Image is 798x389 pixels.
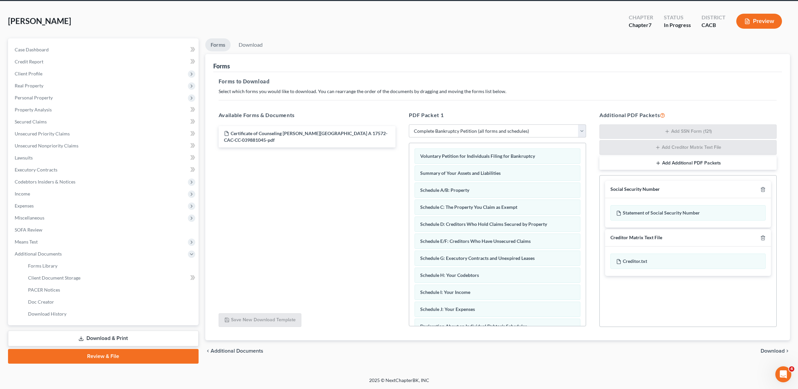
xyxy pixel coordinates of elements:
div: 2025 © NextChapterBK, INC [209,377,589,389]
div: Statement of Social Security Number [610,205,766,221]
span: Forms Library [28,263,57,269]
div: In Progress [664,21,691,29]
a: Download History [23,308,199,320]
span: Download [761,348,785,354]
span: [PERSON_NAME] [8,16,71,26]
div: Creditor.txt [610,254,766,269]
span: Secured Claims [15,119,47,124]
h5: Forms to Download [219,77,777,85]
button: Add Creditor Matrix Text File [599,140,777,155]
span: Additional Documents [15,251,62,257]
a: Forms [205,38,231,51]
button: Add Additional PDF Packets [599,156,777,170]
a: Case Dashboard [9,44,199,56]
span: Schedule G: Executory Contracts and Unexpired Leases [420,255,535,261]
span: Income [15,191,30,197]
span: Real Property [15,83,43,88]
h5: Available Forms & Documents [219,111,396,119]
span: Download History [28,311,66,317]
div: CACB [702,21,726,29]
span: Lawsuits [15,155,33,160]
span: Means Test [15,239,38,245]
span: Schedule C: The Property You Claim as Exempt [420,204,517,210]
button: Save New Download Template [219,313,301,327]
button: Download chevron_right [761,348,790,354]
a: SOFA Review [9,224,199,236]
a: Review & File [8,349,199,364]
h5: Additional PDF Packets [599,111,777,119]
span: Additional Documents [211,348,263,354]
span: Schedule J: Your Expenses [420,306,475,312]
span: SOFA Review [15,227,42,233]
span: Unsecured Priority Claims [15,131,70,136]
span: Credit Report [15,59,43,64]
div: Chapter [629,14,653,21]
a: Doc Creator [23,296,199,308]
a: Credit Report [9,56,199,68]
span: Doc Creator [28,299,54,305]
span: Schedule I: Your Income [420,289,470,295]
h5: PDF Packet 1 [409,111,586,119]
span: Expenses [15,203,34,209]
span: Schedule H: Your Codebtors [420,272,479,278]
div: District [702,14,726,21]
span: 7 [648,22,651,28]
a: Property Analysis [9,104,199,116]
span: Case Dashboard [15,47,49,52]
a: Download & Print [8,331,199,346]
div: Chapter [629,21,653,29]
a: Unsecured Nonpriority Claims [9,140,199,152]
span: Voluntary Petition for Individuals Filing for Bankruptcy [420,153,535,159]
iframe: Intercom live chat [775,366,791,382]
a: Secured Claims [9,116,199,128]
span: Executory Contracts [15,167,57,172]
span: Client Profile [15,71,42,76]
a: Executory Contracts [9,164,199,176]
span: Certificate of Counseling [PERSON_NAME][GEOGRAPHIC_DATA] A 17572-CAC-CC-039881045-pdf [224,130,387,143]
a: Lawsuits [9,152,199,164]
span: Miscellaneous [15,215,44,221]
div: Social Security Number [610,186,660,192]
span: 4 [789,366,794,372]
span: Schedule D: Creditors Who Hold Claims Secured by Property [420,221,547,227]
span: PACER Notices [28,287,60,293]
a: chevron_left Additional Documents [205,348,263,354]
span: Client Document Storage [28,275,80,281]
a: Client Document Storage [23,272,199,284]
i: chevron_right [785,348,790,354]
a: Forms Library [23,260,199,272]
span: Schedule E/F: Creditors Who Have Unsecured Claims [420,238,531,244]
div: Creditor Matrix Text File [610,235,662,241]
p: Select which forms you would like to download. You can rearrange the order of the documents by dr... [219,88,777,95]
span: Schedule A/B: Property [420,187,469,193]
i: chevron_left [205,348,211,354]
button: Preview [736,14,782,29]
span: Unsecured Nonpriority Claims [15,143,78,148]
span: Summary of Your Assets and Liabilities [420,170,501,176]
span: Property Analysis [15,107,52,112]
a: PACER Notices [23,284,199,296]
a: Unsecured Priority Claims [9,128,199,140]
div: Forms [213,62,230,70]
div: Status [664,14,691,21]
button: Add SSN Form (121) [599,124,777,139]
span: Declaration About an Individual Debtor's Schedules [420,323,527,329]
span: Codebtors Insiders & Notices [15,179,75,184]
a: Download [233,38,268,51]
span: Personal Property [15,95,53,100]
